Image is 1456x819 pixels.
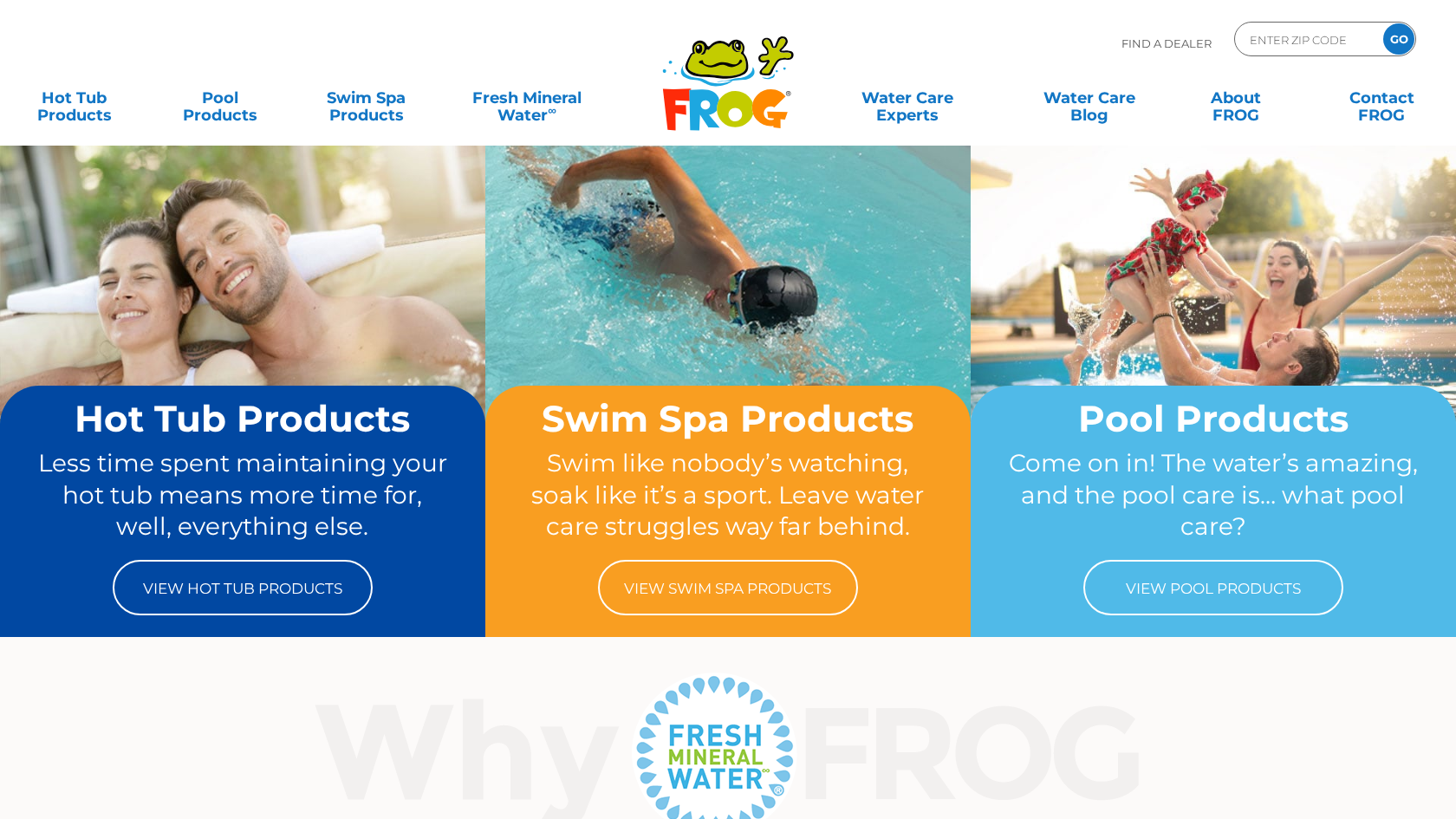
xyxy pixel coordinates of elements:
p: Find A Dealer [1121,22,1212,65]
p: Swim like nobody’s watching, soak like it’s a sport. Leave water care struggles way far behind. [518,447,938,543]
p: Less time spent maintaining your hot tub means more time for, well, everything else. [33,447,452,543]
a: ContactFROG [1325,81,1439,115]
img: home-banner-pool-short [971,145,1456,507]
a: Swim SpaProducts [309,81,423,115]
a: View Hot Tub Products [113,560,373,615]
input: GO [1383,23,1414,55]
img: home-banner-swim-spa-short [485,145,971,507]
a: Hot TubProducts [17,81,131,115]
a: Water CareBlog [1032,81,1146,115]
a: Fresh MineralWater∞ [456,81,598,115]
h2: Swim Spa Products [518,399,938,439]
a: PoolProducts [164,81,277,115]
a: AboutFROG [1179,81,1292,115]
h2: Hot Tub Products [33,399,452,439]
h2: Pool Products [1004,399,1423,439]
a: View Swim Spa Products [598,560,858,615]
a: View Pool Products [1083,560,1343,615]
sup: ∞ [548,103,556,117]
p: Come on in! The water’s amazing, and the pool care is… what pool care? [1004,447,1423,543]
input: Zip Code Form [1248,27,1365,52]
a: Water CareExperts [816,81,1000,115]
